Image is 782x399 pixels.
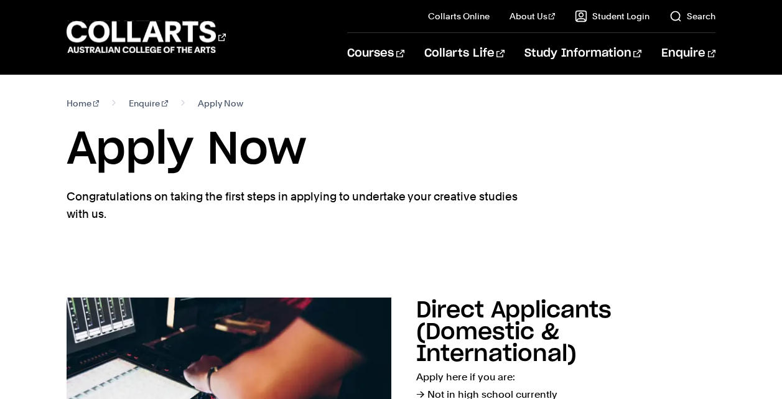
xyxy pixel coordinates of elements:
a: Student Login [575,10,649,22]
p: Congratulations on taking the first steps in applying to undertake your creative studies with us. [67,188,521,223]
span: Apply Now [198,95,243,112]
h1: Apply Now [67,122,715,178]
a: Study Information [524,33,641,74]
div: Go to homepage [67,19,226,55]
a: Search [669,10,715,22]
a: Collarts Online [428,10,490,22]
h2: Direct Applicants (Domestic & International) [416,299,612,365]
a: Collarts Life [424,33,505,74]
a: Enquire [129,95,168,112]
a: Enquire [661,33,715,74]
a: Courses [347,33,404,74]
a: About Us [510,10,556,22]
a: Home [67,95,100,112]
